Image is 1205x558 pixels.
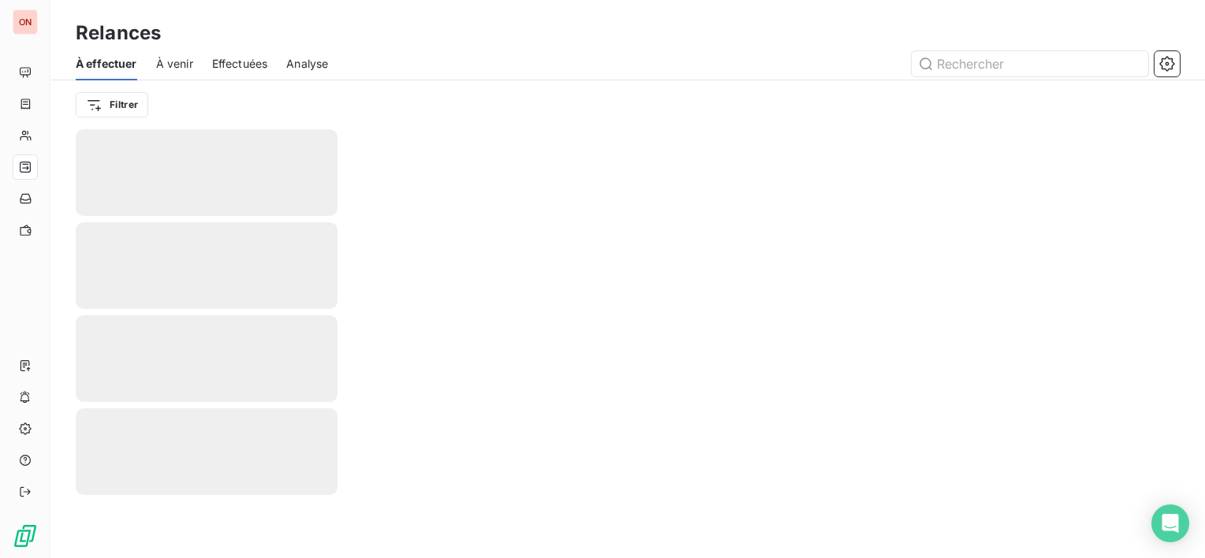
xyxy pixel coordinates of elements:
span: Effectuées [212,56,268,72]
div: Open Intercom Messenger [1151,504,1189,542]
span: À venir [156,56,193,72]
img: Logo LeanPay [13,523,38,549]
span: Analyse [286,56,328,72]
h3: Relances [76,19,161,47]
span: À effectuer [76,56,137,72]
div: ON [13,9,38,35]
input: Rechercher [912,51,1148,76]
button: Filtrer [76,92,148,117]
